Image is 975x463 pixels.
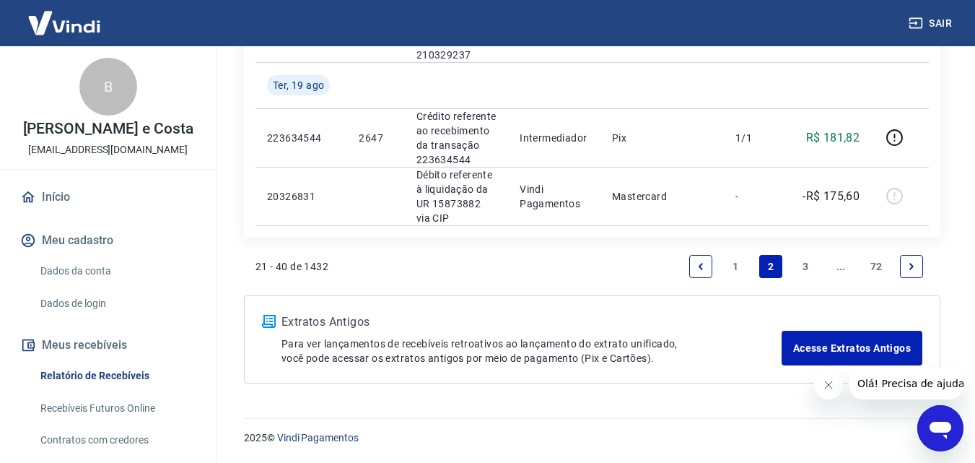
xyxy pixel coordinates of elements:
[35,361,198,391] a: Relatório de Recebíveis
[359,131,393,145] p: 2647
[520,182,589,211] p: Vindi Pagamentos
[612,131,712,145] p: Pix
[35,425,198,455] a: Contratos com credores
[865,255,888,278] a: Page 72
[520,131,589,145] p: Intermediador
[849,368,963,399] iframe: Mensagem da empresa
[416,168,497,225] p: Débito referente à liquidação da UR 15873882 via CIP
[17,1,111,45] img: Vindi
[28,142,188,157] p: [EMAIL_ADDRESS][DOMAIN_NAME]
[806,129,860,147] p: R$ 181,82
[273,78,324,92] span: Ter, 19 ago
[35,394,198,423] a: Recebíveis Futuros Online
[803,188,860,205] p: -R$ 175,60
[416,109,497,167] p: Crédito referente ao recebimento da transação 223634544
[23,121,193,137] p: [PERSON_NAME] e Costa
[725,255,748,278] a: Page 1
[782,331,922,365] a: Acesse Extratos Antigos
[689,255,712,278] a: Previous page
[759,255,782,278] a: Page 2 is your current page
[735,189,778,204] p: -
[917,405,963,451] iframe: Botão para abrir a janela de mensagens
[267,131,336,145] p: 223634544
[795,255,818,278] a: Page 3
[244,430,940,446] p: 2025 ©
[35,256,198,286] a: Dados da conta
[612,189,712,204] p: Mastercard
[814,371,843,399] iframe: Fechar mensagem
[277,432,359,443] a: Vindi Pagamentos
[17,329,198,361] button: Meus recebíveis
[262,315,276,328] img: ícone
[35,289,198,319] a: Dados de login
[829,255,852,278] a: Jump forward
[79,58,137,116] div: B
[267,189,336,204] p: 20326831
[906,10,958,37] button: Sair
[900,255,923,278] a: Next page
[683,249,929,284] ul: Pagination
[9,10,121,22] span: Olá! Precisa de ajuda?
[17,181,198,213] a: Início
[281,313,782,331] p: Extratos Antigos
[17,225,198,256] button: Meu cadastro
[255,259,328,274] p: 21 - 40 de 1432
[735,131,778,145] p: 1/1
[281,337,782,365] p: Para ver lançamentos de recebíveis retroativos ao lançamento do extrato unificado, você pode aces...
